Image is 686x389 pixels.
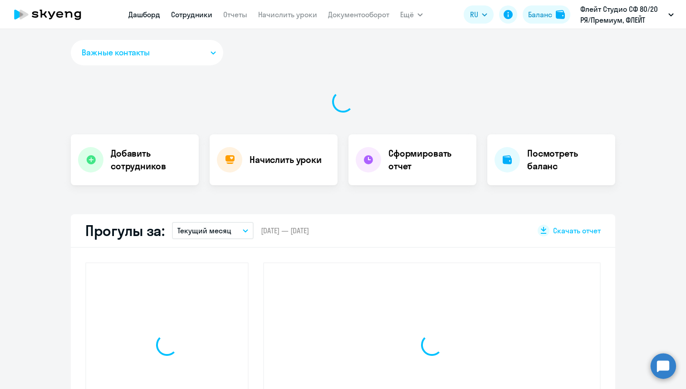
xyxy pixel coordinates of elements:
span: Скачать отчет [553,226,601,236]
h4: Начислить уроки [250,153,322,166]
h2: Прогулы за: [85,222,165,240]
span: RU [470,9,478,20]
a: Дашборд [128,10,160,19]
a: Отчеты [223,10,247,19]
a: Начислить уроки [258,10,317,19]
button: Важные контакты [71,40,223,65]
h4: Сформировать отчет [388,147,469,172]
p: Флейт Студио СФ 80/20 РЯ/Премиум, ФЛЕЙТ СТУДИО, ООО [580,4,665,25]
h4: Добавить сотрудников [111,147,191,172]
img: balance [556,10,565,19]
h4: Посмотреть баланс [527,147,608,172]
button: Флейт Студио СФ 80/20 РЯ/Премиум, ФЛЕЙТ СТУДИО, ООО [576,4,678,25]
button: Текущий месяц [172,222,254,239]
span: Важные контакты [82,47,150,59]
span: [DATE] — [DATE] [261,226,309,236]
div: Баланс [528,9,552,20]
a: Сотрудники [171,10,212,19]
span: Ещё [400,9,414,20]
button: RU [464,5,494,24]
button: Балансbalance [523,5,570,24]
p: Текущий месяц [177,225,231,236]
a: Документооборот [328,10,389,19]
button: Ещё [400,5,423,24]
